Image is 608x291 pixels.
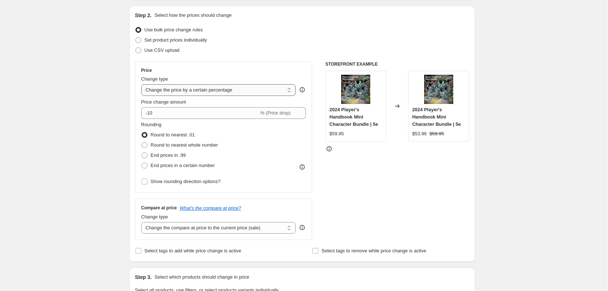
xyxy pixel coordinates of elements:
[151,163,215,168] span: End prices in a certain number
[151,152,186,158] span: End prices in .99
[135,273,152,281] h2: Step 3.
[145,248,241,253] span: Select tags to add while price change is active
[341,75,370,104] img: a12cb937-1.-Cover-Image-1_80x.png
[299,224,306,231] div: help
[141,205,177,211] h3: Compare at price
[430,130,444,137] strike: $59.95
[141,107,259,119] input: -15
[321,248,426,253] span: Select tags to remove while price change is active
[325,61,469,67] h6: STOREFRONT EXAMPLE
[145,37,207,43] span: Set product prices individually
[141,67,152,73] h3: Price
[141,122,162,127] span: Rounding
[141,76,168,82] span: Change type
[151,142,218,148] span: Round to nearest whole number
[141,214,168,220] span: Change type
[135,12,152,19] h2: Step 2.
[145,27,203,32] span: Use bulk price change rules
[151,179,221,184] span: Show rounding direction options?
[151,132,195,137] span: Round to nearest .01
[329,107,378,127] span: 2024 Player's Handbook Mini Character Bundle | 5e
[329,130,344,137] div: $59.95
[154,12,232,19] p: Select how the prices should change
[154,273,249,281] p: Select which products should change in price
[180,205,241,211] button: What's the compare at price?
[424,75,453,104] img: a12cb937-1.-Cover-Image-1_80x.png
[299,86,306,93] div: help
[260,110,291,116] span: % (Price drop)
[141,99,186,105] span: Price change amount
[145,47,179,53] span: Use CSV upload
[412,130,427,137] div: $53.96
[412,107,461,127] span: 2024 Player's Handbook Mini Character Bundle | 5e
